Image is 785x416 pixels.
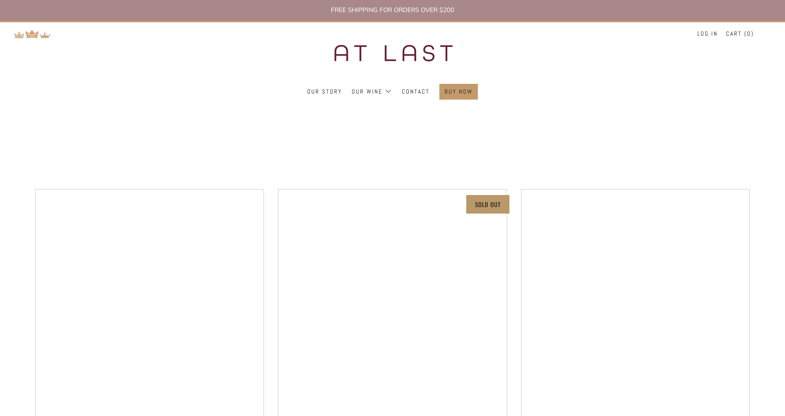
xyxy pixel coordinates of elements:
a: Contact [402,84,430,99]
a: Return to TKW Merchants [14,29,51,38]
p: Sold Out [475,198,501,210]
img: three kings wine merchants [311,22,474,84]
span: 0 [747,30,751,38]
a: Log in [697,26,718,41]
a: Buy Now [444,84,473,99]
a: Cart (0) [726,26,754,41]
a: Our Wine [352,84,392,99]
a: Our Story [307,84,342,99]
img: Return to TKW Merchants [14,30,51,38]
